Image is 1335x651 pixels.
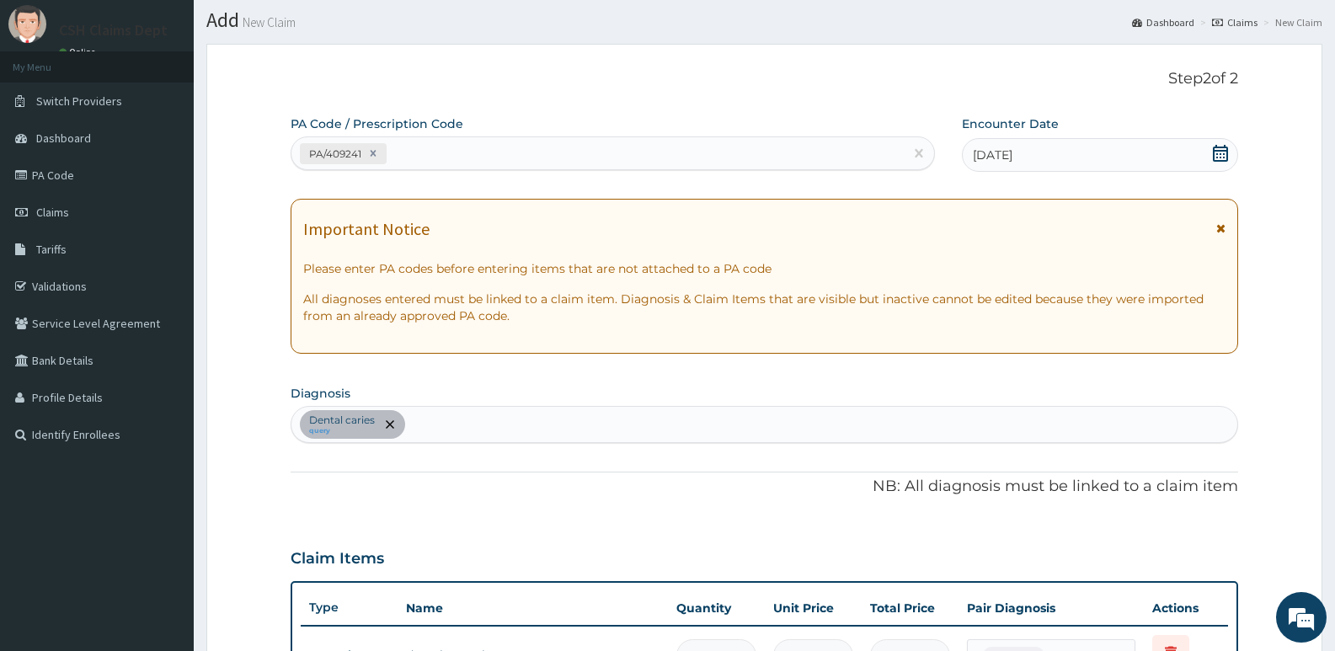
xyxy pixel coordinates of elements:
small: query [309,427,375,435]
li: New Claim [1259,15,1322,29]
span: remove selection option [382,417,398,432]
th: Name [398,591,668,625]
textarea: Type your message and hit 'Enter' [8,460,321,519]
span: Dashboard [36,131,91,146]
label: Diagnosis [291,385,350,402]
label: PA Code / Prescription Code [291,115,463,132]
div: PA/409241 [304,144,364,163]
th: Actions [1144,591,1228,625]
th: Type [301,592,398,623]
span: Tariffs [36,242,67,257]
th: Unit Price [765,591,862,625]
img: User Image [8,5,46,43]
th: Pair Diagnosis [959,591,1144,625]
p: Please enter PA codes before entering items that are not attached to a PA code [303,260,1226,277]
p: CSH Claims Dept [59,23,168,38]
a: Dashboard [1132,15,1194,29]
a: Claims [1212,15,1258,29]
th: Total Price [862,591,959,625]
div: Minimize live chat window [276,8,317,49]
span: We're online! [98,212,232,382]
div: Chat with us now [88,94,283,116]
small: New Claim [239,16,296,29]
h1: Add [206,9,1322,31]
h3: Claim Items [291,550,384,568]
img: d_794563401_company_1708531726252_794563401 [31,84,68,126]
p: Dental caries [309,414,375,427]
span: [DATE] [973,147,1012,163]
span: Switch Providers [36,93,122,109]
p: NB: All diagnosis must be linked to a claim item [291,476,1238,498]
span: Claims [36,205,69,220]
p: All diagnoses entered must be linked to a claim item. Diagnosis & Claim Items that are visible bu... [303,291,1226,324]
h1: Important Notice [303,220,430,238]
label: Encounter Date [962,115,1059,132]
p: Step 2 of 2 [291,70,1238,88]
a: Online [59,46,99,58]
th: Quantity [668,591,765,625]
